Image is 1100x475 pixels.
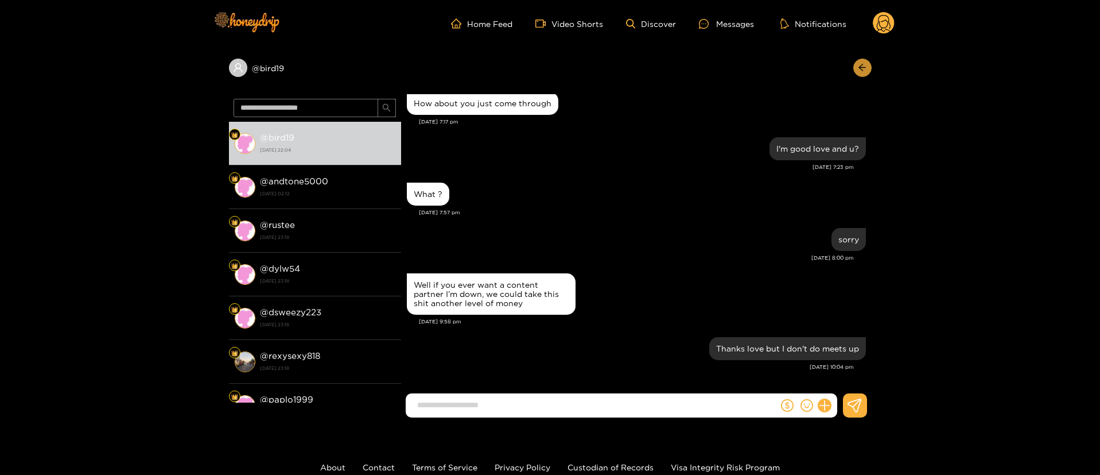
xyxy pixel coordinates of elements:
[800,399,813,412] span: smile
[231,306,238,313] img: Fan Level
[260,276,395,286] strong: [DATE] 23:18
[838,235,859,244] div: sorry
[535,18,603,29] a: Video Shorts
[260,351,320,361] strong: @ rexysexy818
[229,59,401,77] div: @bird19
[363,463,395,472] a: Contact
[260,145,395,155] strong: [DATE] 22:04
[235,221,255,241] img: conversation
[260,176,328,186] strong: @ andtone5000
[407,183,449,206] div: Aug. 15, 7:57 pm
[260,188,395,199] strong: [DATE] 02:12
[233,63,243,73] span: user
[568,463,654,472] a: Custodian of Records
[776,144,859,153] div: I'm good love and u?
[260,264,300,273] strong: @ dylw54
[831,228,866,251] div: Aug. 15, 8:00 pm
[777,18,850,29] button: Notifications
[407,363,854,371] div: [DATE] 10:04 pm
[414,280,569,308] div: Well if you ever want a content partner I’m down, we could take this shit another level of money
[699,17,754,30] div: Messages
[451,18,467,29] span: home
[419,118,866,126] div: [DATE] 7:17 pm
[260,232,395,242] strong: [DATE] 23:18
[260,363,395,373] strong: [DATE] 23:18
[407,163,854,171] div: [DATE] 7:23 pm
[709,337,866,360] div: Aug. 15, 10:04 pm
[235,264,255,285] img: conversation
[260,220,295,230] strong: @ rustee
[231,219,238,226] img: Fan Level
[378,99,396,117] button: search
[853,59,872,77] button: arrow-left
[231,132,238,138] img: Fan Level
[235,308,255,329] img: conversation
[235,352,255,372] img: conversation
[260,133,294,142] strong: @ bird19
[235,133,255,154] img: conversation
[781,399,794,412] span: dollar
[671,463,780,472] a: Visa Integrity Risk Program
[231,175,238,182] img: Fan Level
[407,273,576,315] div: Aug. 15, 9:58 pm
[407,254,854,262] div: [DATE] 8:00 pm
[769,137,866,160] div: Aug. 15, 7:23 pm
[419,318,866,326] div: [DATE] 9:58 pm
[382,103,391,113] span: search
[716,344,859,353] div: Thanks love but I don't do meets up
[451,18,512,29] a: Home Feed
[231,262,238,269] img: Fan Level
[495,463,550,472] a: Privacy Policy
[260,395,313,404] strong: @ paplo1999
[260,307,321,317] strong: @ dsweezy223
[231,393,238,400] img: Fan Level
[407,92,558,115] div: Aug. 15, 7:17 pm
[235,177,255,198] img: conversation
[235,395,255,416] img: conversation
[858,63,866,73] span: arrow-left
[779,397,796,414] button: dollar
[535,18,551,29] span: video-camera
[419,208,866,217] div: [DATE] 7:57 pm
[414,190,442,199] div: What ?
[320,463,345,472] a: About
[412,463,477,472] a: Terms of Service
[414,99,551,108] div: How about you just come through
[260,319,395,330] strong: [DATE] 23:18
[231,350,238,357] img: Fan Level
[626,19,676,29] a: Discover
